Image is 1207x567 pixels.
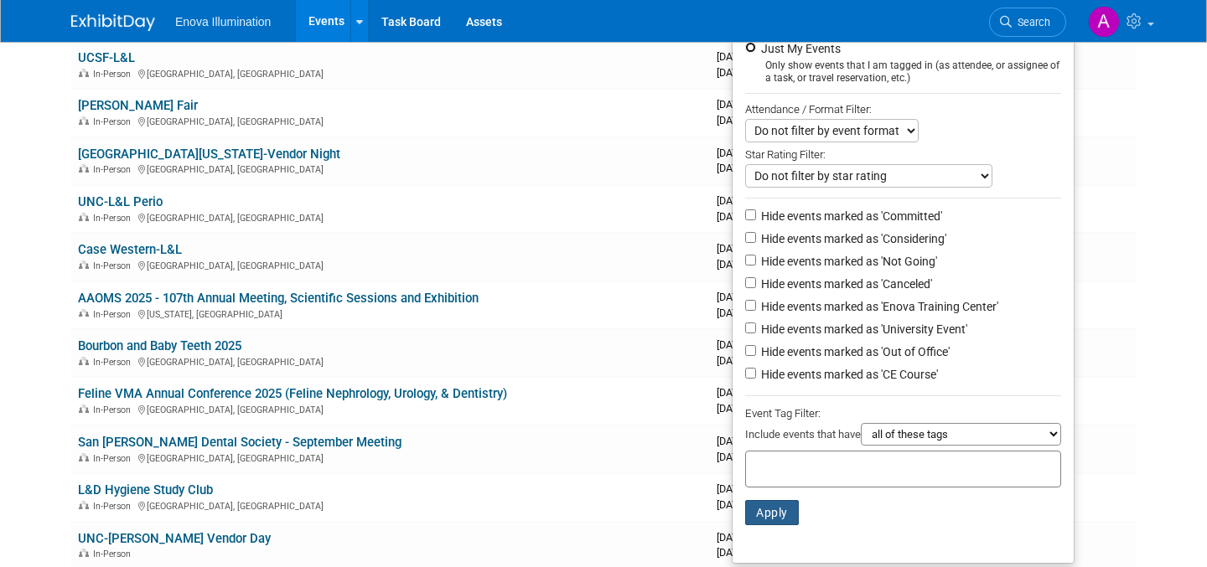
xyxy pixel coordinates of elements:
span: In-Person [93,549,136,559]
span: In-Person [93,164,136,175]
div: [GEOGRAPHIC_DATA], [GEOGRAPHIC_DATA] [78,258,703,271]
div: [GEOGRAPHIC_DATA], [GEOGRAPHIC_DATA] [78,66,703,80]
label: Just My Events [758,40,841,57]
span: In-Person [93,260,136,271]
label: Hide events marked as 'Committed' [758,208,942,224]
img: ExhibitDay [71,14,155,31]
label: Hide events marked as 'Out of Office' [758,343,950,360]
label: Hide events marked as 'Canceled' [758,276,932,292]
span: In-Person [93,213,136,224]
div: Star Rating Filter: [745,142,1061,164]
span: [DATE] [717,147,769,159]
span: [DATE] [717,194,773,207]
span: [DATE] [717,242,773,255]
span: In-Person [93,309,136,320]
span: In-Person [93,69,136,80]
label: Hide events marked as 'CE Course' [758,366,938,383]
label: Hide events marked as 'Enova Training Center' [758,298,998,315]
span: [DATE] [717,386,769,399]
div: [GEOGRAPHIC_DATA], [GEOGRAPHIC_DATA] [78,162,703,175]
span: In-Person [93,453,136,464]
span: [DATE] [717,98,769,111]
img: In-Person Event [79,453,89,461]
img: In-Person Event [79,260,89,269]
div: Event Tag Filter: [745,404,1061,423]
button: Apply [745,500,799,525]
div: [GEOGRAPHIC_DATA], [GEOGRAPHIC_DATA] [78,114,703,127]
a: Bourbon and Baby Teeth 2025 [78,338,241,353]
a: UCSF-L&L [78,50,135,65]
span: Search [1012,16,1050,28]
span: [DATE] [717,114,764,126]
span: [DATE] [717,482,769,495]
div: Attendance / Format Filter: [745,100,1061,119]
span: [DATE] [717,66,764,79]
span: [DATE] [717,451,764,463]
a: UNC-L&L Perio [78,194,163,209]
a: San [PERSON_NAME] Dental Society - September Meeting [78,435,401,450]
span: In-Person [93,405,136,415]
a: [PERSON_NAME] Fair [78,98,198,113]
span: [DATE] [717,338,769,351]
a: UNC-[PERSON_NAME] Vendor Day [78,531,271,546]
div: [GEOGRAPHIC_DATA], [GEOGRAPHIC_DATA] [78,210,703,224]
img: In-Person Event [79,116,89,125]
img: In-Person Event [79,405,89,413]
div: [US_STATE], [GEOGRAPHIC_DATA] [78,307,703,320]
span: [DATE] [717,258,768,271]
span: [DATE] [717,498,764,511]
img: In-Person Event [79,357,89,365]
div: [GEOGRAPHIC_DATA], [GEOGRAPHIC_DATA] [78,451,703,464]
a: AAOMS 2025 - 107th Annual Meeting, Scientific Sessions and Exhibition [78,291,479,306]
img: In-Person Event [79,164,89,173]
img: In-Person Event [79,213,89,221]
span: [DATE] [717,354,763,367]
a: [GEOGRAPHIC_DATA][US_STATE]-Vendor Night [78,147,340,162]
span: [DATE] [717,210,768,223]
img: In-Person Event [79,69,89,77]
img: Adam Shore [1088,6,1120,38]
span: Enova Illumination [175,15,271,28]
label: Hide events marked as 'Considering' [758,230,946,247]
span: [DATE] [717,291,769,303]
img: In-Person Event [79,501,89,509]
label: Hide events marked as 'Not Going' [758,253,937,270]
span: [DATE] [717,435,769,447]
span: [DATE] [717,546,764,559]
span: In-Person [93,501,136,512]
img: In-Person Event [79,309,89,317]
a: Case Western-L&L [78,242,182,257]
span: [DATE] [717,307,759,319]
div: [GEOGRAPHIC_DATA], [GEOGRAPHIC_DATA] [78,354,703,368]
span: In-Person [93,357,136,368]
span: [DATE] [717,162,764,174]
div: [GEOGRAPHIC_DATA], [GEOGRAPHIC_DATA] [78,402,703,415]
label: Hide events marked as 'University Event' [758,321,967,338]
span: [DATE] [717,402,764,415]
div: [GEOGRAPHIC_DATA], [GEOGRAPHIC_DATA] [78,498,703,512]
span: [DATE] [717,531,769,544]
div: Include events that have [745,423,1061,451]
span: [DATE] [717,50,769,63]
img: In-Person Event [79,549,89,557]
a: L&D Hygiene Study Club [78,482,213,497]
a: Search [989,8,1066,37]
span: In-Person [93,116,136,127]
a: Feline VMA Annual Conference 2025 (Feline Nephrology, Urology, & Dentistry) [78,386,507,401]
div: Only show events that I am tagged in (as attendee, or assignee of a task, or travel reservation, ... [745,59,1061,85]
